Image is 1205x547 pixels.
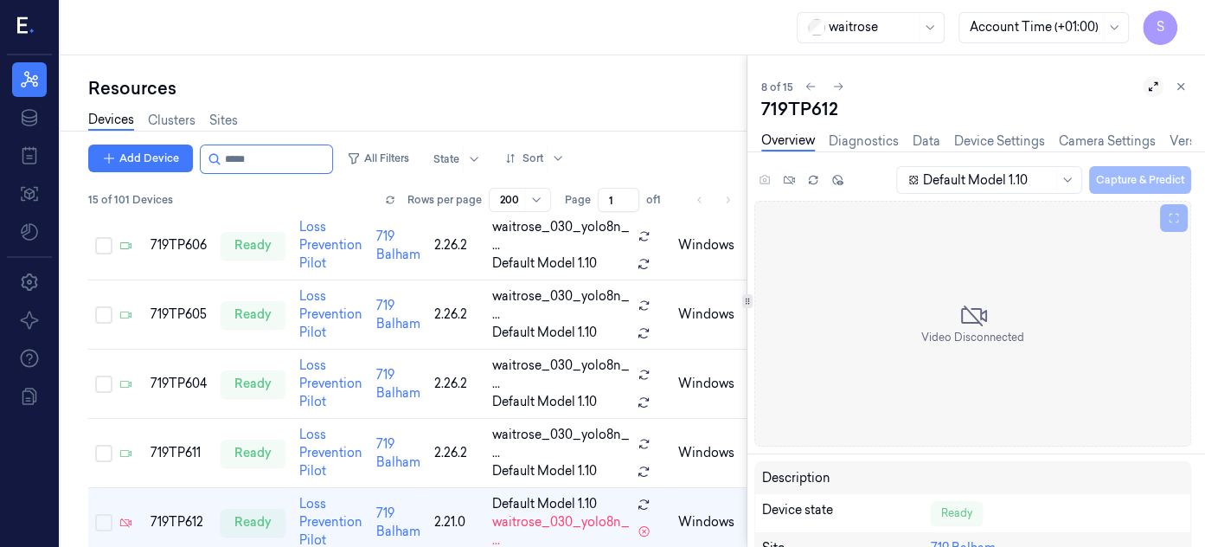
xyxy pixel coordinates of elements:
div: 719TP606 [151,236,207,254]
button: All Filters [340,145,416,172]
button: S [1143,10,1177,45]
span: Video Disconnected [921,330,1024,345]
p: windows [678,444,734,462]
a: 719 Balham [376,228,420,262]
a: Loss Prevention Pilot [299,219,362,271]
div: 2.21.0 [434,513,478,531]
div: ready [221,232,285,260]
a: Device Settings [954,132,1045,151]
div: Description [762,469,931,487]
div: 2.26.2 [434,306,478,324]
div: ready [221,370,285,398]
div: ready [221,440,285,467]
div: Device state [762,501,931,525]
span: Default Model 1.10 [492,254,597,273]
div: ready [221,509,285,537]
div: 2.26.2 [434,444,478,462]
div: 719TP604 [151,375,207,393]
button: Add Device [88,145,193,172]
span: Page [565,192,591,208]
a: Loss Prevention Pilot [299,427,362,479]
a: Loss Prevention Pilot [299,288,362,340]
div: 2.26.2 [434,236,478,254]
div: 719TP605 [151,306,207,324]
a: Camera Settings [1059,132,1156,151]
p: windows [678,236,734,254]
button: Select row [95,514,112,531]
span: waitrose_030_yolo8n_ ... [492,357,631,393]
div: 719TP612 [151,513,207,531]
div: 719TP611 [151,444,207,462]
p: Rows per page [407,192,482,208]
a: 719 Balham [376,367,420,401]
a: Devices [88,111,134,131]
p: windows [678,306,734,324]
span: of 1 [646,192,674,208]
nav: pagination [688,188,740,212]
p: windows [678,375,734,393]
div: 719TP612 [761,97,1191,121]
div: 2.26.2 [434,375,478,393]
button: Select row [95,306,112,324]
button: Select row [95,445,112,462]
button: Select row [95,376,112,393]
a: Data [913,132,940,151]
span: Default Model 1.10 [492,495,597,513]
a: Loss Prevention Pilot [299,357,362,409]
a: Overview [761,132,815,151]
span: Default Model 1.10 [492,393,597,411]
span: waitrose_030_yolo8n_ ... [492,218,631,254]
button: Select row [95,237,112,254]
div: Resources [88,76,747,100]
div: Ready [931,501,983,525]
span: Default Model 1.10 [492,324,597,342]
a: Clusters [148,112,195,130]
span: waitrose_030_yolo8n_ ... [492,426,631,462]
a: Sites [209,112,238,130]
span: Default Model 1.10 [492,462,597,480]
a: 719 Balham [376,436,420,470]
span: 8 of 15 [761,80,793,94]
a: Diagnostics [829,132,899,151]
a: 719 Balham [376,505,420,539]
span: waitrose_030_yolo8n_ ... [492,287,631,324]
p: windows [678,513,734,531]
a: 719 Balham [376,298,420,331]
div: ready [221,301,285,329]
span: 15 of 101 Devices [88,192,173,208]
